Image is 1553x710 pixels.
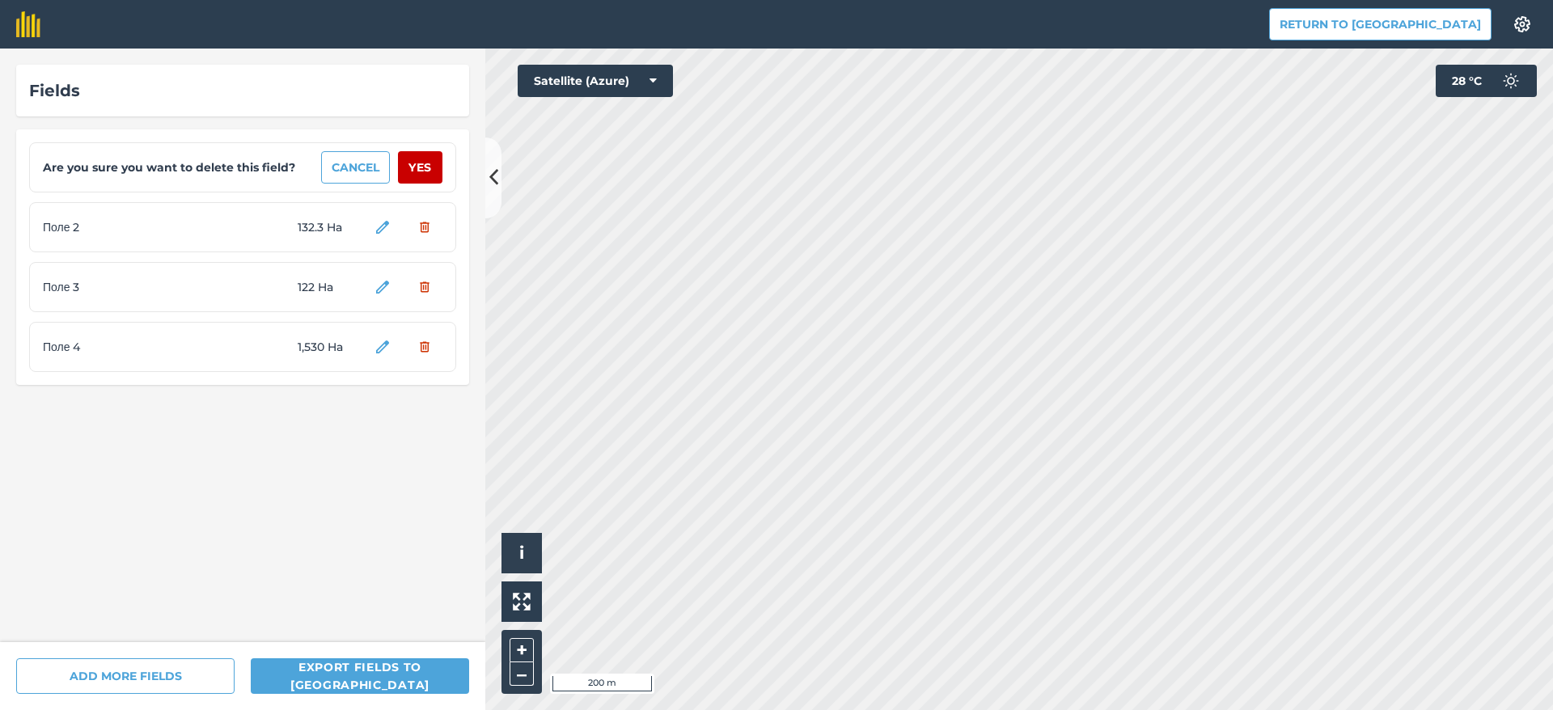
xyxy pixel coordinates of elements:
button: Yes [398,151,442,184]
button: ADD MORE FIELDS [16,658,235,694]
button: Export fields to [GEOGRAPHIC_DATA] [251,658,469,694]
button: 28 °C [1436,65,1537,97]
span: 132.3 Ha [298,218,358,236]
img: Four arrows, one pointing top left, one top right, one bottom right and the last bottom left [513,593,531,611]
img: svg+xml;base64,PD94bWwgdmVyc2lvbj0iMS4wIiBlbmNvZGluZz0idXRmLTgiPz4KPCEtLSBHZW5lcmF0b3I6IEFkb2JlIE... [1495,65,1527,97]
span: 122 Ha [298,278,358,296]
img: fieldmargin Logo [16,11,40,37]
span: Поле 4 [43,338,164,356]
button: i [501,533,542,573]
button: – [510,662,534,686]
div: Fields [29,78,456,104]
strong: Are you sure you want to delete this field? [43,158,295,176]
span: 1,530 Ha [298,338,358,356]
span: i [519,543,524,563]
button: Satellite (Azure) [518,65,673,97]
span: Поле 3 [43,278,164,296]
button: + [510,638,534,662]
button: Return to [GEOGRAPHIC_DATA] [1269,8,1492,40]
button: Cancel [321,151,390,184]
img: A cog icon [1513,16,1532,32]
span: Поле 2 [43,218,164,236]
span: 28 ° C [1452,65,1482,97]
